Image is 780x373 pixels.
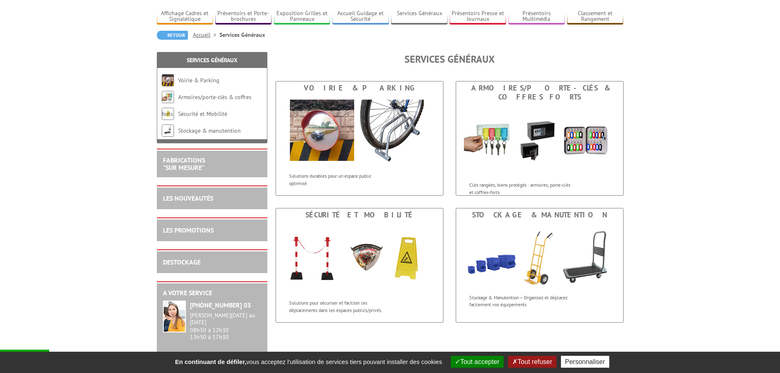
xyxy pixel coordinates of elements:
img: Voirie & Parking [284,95,435,168]
div: Armoires/porte-clés & coffres forts [458,84,621,102]
li: Services Généraux [219,31,265,39]
p: Solutions durables pour un espace public optimisé. [289,172,391,186]
p: Solutions pour sécuriser et faciliter les déplacements dans les espaces publics/privés. [289,299,391,313]
img: Sécurité et Mobilité [284,222,435,295]
span: vous acceptez l'utilisation de services tiers pouvant installer des cookies [171,358,446,365]
a: Présentoirs et Porte-brochures [215,10,272,23]
a: DESTOCKAGE [163,258,201,266]
a: Voirie & Parking Voirie & Parking Solutions durables pour un espace public optimisé. [276,81,443,196]
strong: En continuant de défiler, [175,358,246,365]
a: FABRICATIONS"Sur Mesure" [163,156,205,172]
button: Tout accepter [451,356,504,368]
a: Exposition Grilles et Panneaux [274,10,330,23]
p: Clés rangées, biens protégés : armoires, porte-clés et coffres-forts. [469,181,571,195]
a: Sécurité et Mobilité Sécurité et Mobilité Solutions pour sécuriser et faciliter les déplacements ... [276,208,443,323]
a: Armoires/porte-clés & coffres forts [162,93,251,118]
a: Services Généraux [187,57,237,64]
a: Voirie & Parking [178,77,219,84]
h2: A votre service [163,289,261,297]
a: Sécurité et Mobilité [178,110,227,118]
h1: Services Généraux [276,54,624,65]
button: Personnaliser (fenêtre modale) [561,356,609,368]
img: Voirie & Parking [162,74,174,86]
a: Stockage & manutention Stockage & manutention Stockage & Manutention – Organisez et déplacez faci... [456,208,624,323]
a: Classement et Rangement [567,10,624,23]
a: Accueil Guidage et Sécurité [332,10,389,23]
div: 08h30 à 12h30 13h30 à 17h30 [190,312,261,340]
a: LES PROMOTIONS [163,226,214,234]
strong: [PHONE_NUMBER] 03 [190,301,251,309]
div: Voirie & Parking [278,84,441,93]
p: Stockage & Manutention – Organisez et déplacez facilement vos équipements [469,294,571,308]
a: Présentoirs Multimédia [509,10,565,23]
img: widget-service.jpg [163,301,186,332]
a: Services Généraux [391,10,448,23]
img: Stockage & manutention [456,222,623,290]
a: Affichage Cadres et Signalétique [157,10,213,23]
img: Stockage & manutention [162,124,174,137]
button: Tout refuser [508,356,556,368]
a: Armoires/porte-clés & coffres forts Armoires/porte-clés & coffres forts Clés rangées, biens proté... [456,81,624,196]
div: Sécurité et Mobilité [278,210,441,219]
div: Stockage & manutention [458,210,621,219]
a: LES NOUVEAUTÉS [163,194,213,202]
a: Présentoirs Presse et Journaux [450,10,506,23]
a: Retour [157,31,188,40]
img: Armoires/porte-clés & coffres forts [162,91,174,103]
img: Armoires/porte-clés & coffres forts [464,104,615,177]
a: Accueil [193,31,219,38]
div: [PERSON_NAME][DATE] au [DATE] [190,312,261,326]
a: Stockage & manutention [178,127,241,134]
